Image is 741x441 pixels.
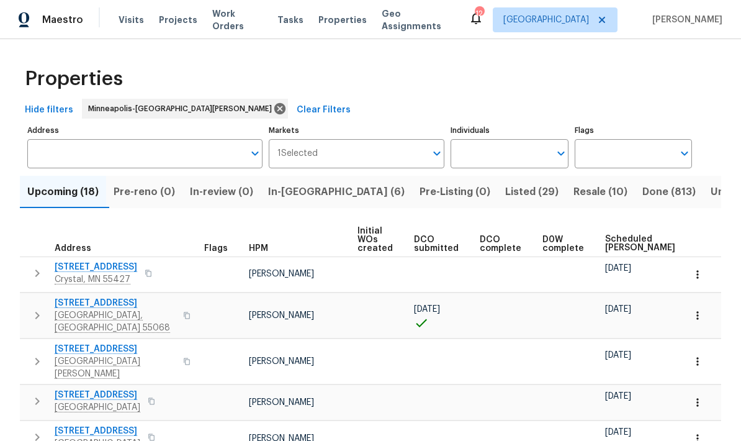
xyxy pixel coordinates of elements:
span: Hide filters [25,102,73,118]
span: In-[GEOGRAPHIC_DATA] (6) [268,183,405,201]
span: [DATE] [605,428,631,437]
span: [DATE] [605,392,631,401]
span: Visits [119,14,144,26]
div: Minneapolis-[GEOGRAPHIC_DATA][PERSON_NAME] [82,99,288,119]
span: Address [55,244,91,253]
span: Work Orders [212,7,263,32]
span: Projects [159,14,197,26]
label: Markets [269,127,445,134]
button: Open [428,145,446,162]
span: D0W complete [542,235,584,253]
span: DCO submitted [414,235,459,253]
span: Pre-reno (0) [114,183,175,201]
span: Properties [318,14,367,26]
span: Scheduled [PERSON_NAME] [605,235,675,252]
span: [PERSON_NAME] [249,270,314,278]
span: Done (813) [642,183,696,201]
label: Address [27,127,263,134]
span: [PERSON_NAME] [647,14,722,26]
label: Individuals [451,127,568,134]
span: [DATE] [605,264,631,273]
span: 1 Selected [277,148,318,159]
div: 12 [475,7,483,20]
span: Tasks [277,16,303,24]
span: Initial WOs created [357,227,393,253]
span: [DATE] [605,351,631,360]
label: Flags [575,127,692,134]
span: Clear Filters [297,102,351,118]
span: Properties [25,73,123,85]
span: [PERSON_NAME] [249,311,314,320]
span: [DATE] [414,305,440,314]
span: Geo Assignments [382,7,454,32]
span: [PERSON_NAME] [249,398,314,407]
span: Listed (29) [505,183,559,201]
button: Open [676,145,693,162]
span: [DATE] [605,305,631,314]
span: Minneapolis-[GEOGRAPHIC_DATA][PERSON_NAME] [88,102,277,115]
span: Flags [204,244,228,253]
span: [GEOGRAPHIC_DATA] [503,14,589,26]
span: Resale (10) [573,183,627,201]
button: Open [552,145,570,162]
button: Open [246,145,264,162]
span: HPM [249,244,268,253]
span: DCO complete [480,235,521,253]
span: Pre-Listing (0) [420,183,490,201]
span: [PERSON_NAME] [249,357,314,366]
button: Clear Filters [292,99,356,122]
span: Maestro [42,14,83,26]
button: Hide filters [20,99,78,122]
span: In-review (0) [190,183,253,201]
span: Upcoming (18) [27,183,99,201]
